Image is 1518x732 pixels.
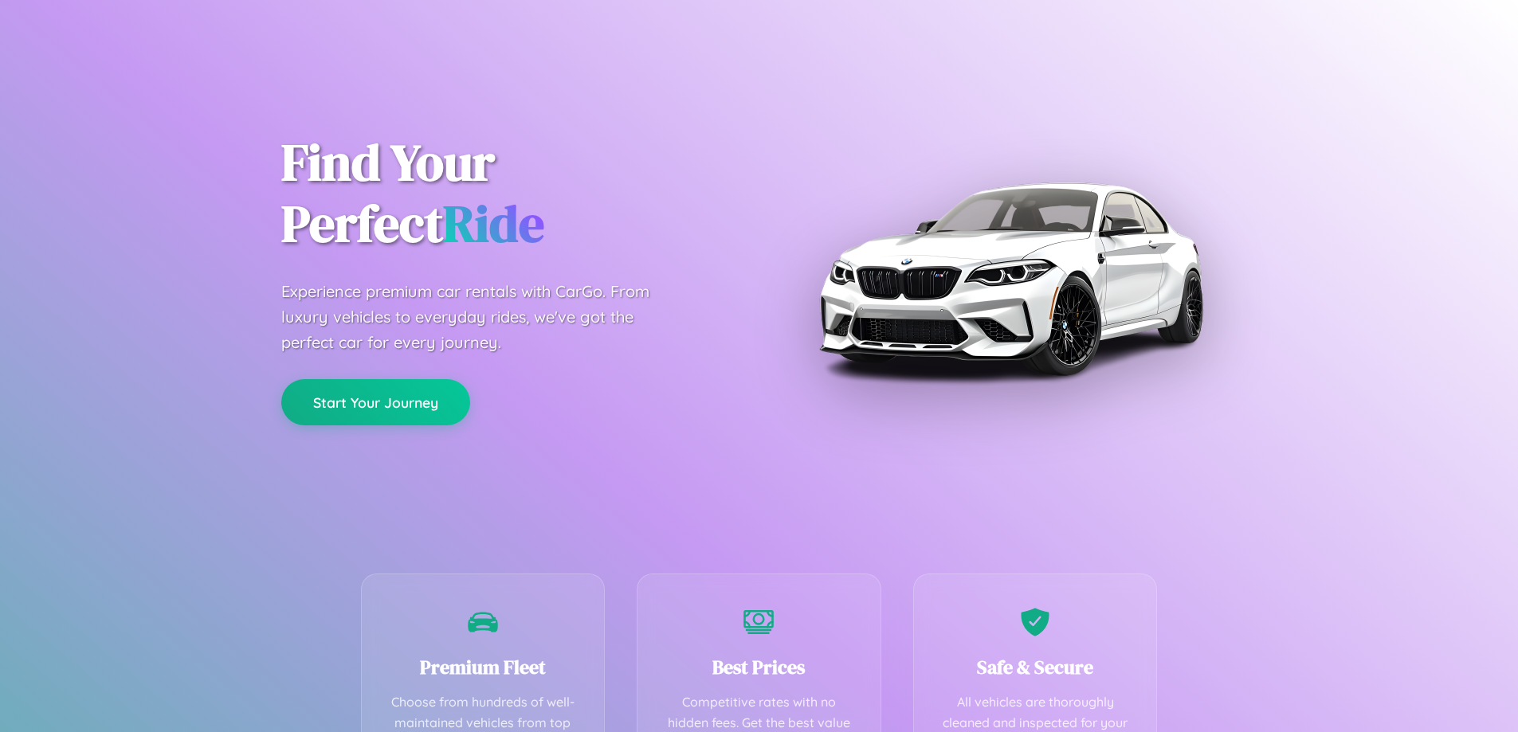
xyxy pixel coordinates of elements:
[443,189,544,258] span: Ride
[281,132,735,255] h1: Find Your Perfect
[386,654,581,680] h3: Premium Fleet
[811,80,1210,478] img: Premium BMW car rental vehicle
[281,279,680,355] p: Experience premium car rentals with CarGo. From luxury vehicles to everyday rides, we've got the ...
[661,654,857,680] h3: Best Prices
[281,379,470,425] button: Start Your Journey
[938,654,1133,680] h3: Safe & Secure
